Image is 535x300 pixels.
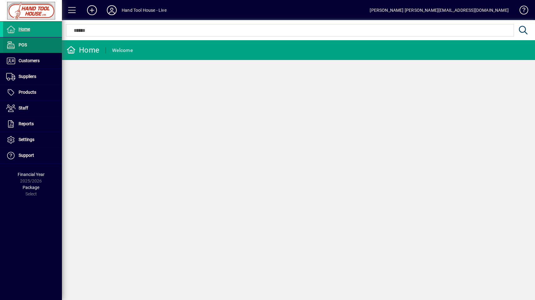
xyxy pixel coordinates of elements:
span: Staff [19,105,28,110]
div: Hand Tool House - Live [122,5,167,15]
a: POS [3,37,62,53]
span: POS [19,42,27,47]
a: Reports [3,116,62,132]
span: Customers [19,58,40,63]
a: Staff [3,101,62,116]
a: Knowledge Base [515,1,527,21]
span: Support [19,153,34,158]
div: [PERSON_NAME] [PERSON_NAME][EMAIL_ADDRESS][DOMAIN_NAME] [370,5,509,15]
span: Package [23,185,39,190]
button: Profile [102,5,122,16]
span: Home [19,27,30,32]
button: Add [82,5,102,16]
a: Settings [3,132,62,148]
div: Home [67,45,99,55]
span: Settings [19,137,34,142]
a: Customers [3,53,62,69]
span: Financial Year [18,172,45,177]
a: Suppliers [3,69,62,84]
a: Support [3,148,62,163]
span: Suppliers [19,74,36,79]
div: Welcome [112,45,133,55]
a: Products [3,85,62,100]
span: Reports [19,121,34,126]
span: Products [19,90,36,95]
